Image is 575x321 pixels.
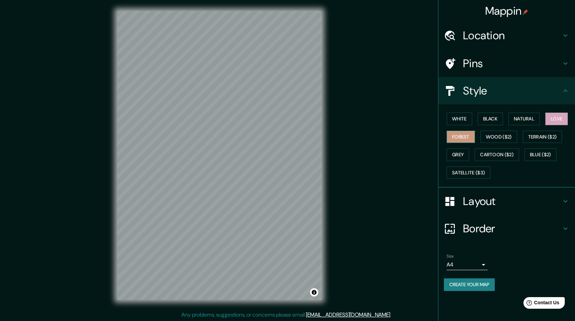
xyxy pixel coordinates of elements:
[480,131,517,143] button: Wood ($2)
[475,148,519,161] button: Cartoon ($2)
[392,311,394,319] div: .
[438,188,575,215] div: Layout
[478,113,503,125] button: Black
[545,113,568,125] button: Love
[447,113,472,125] button: White
[447,253,454,259] label: Size
[438,215,575,242] div: Border
[444,278,495,291] button: Create your map
[523,9,528,15] img: pin-icon.png
[181,311,391,319] p: Any problems, suggestions, or concerns please email .
[438,22,575,49] div: Location
[514,294,567,313] iframe: Help widget launcher
[523,131,562,143] button: Terrain ($2)
[447,148,469,161] button: Grey
[391,311,392,319] div: .
[306,311,390,318] a: [EMAIL_ADDRESS][DOMAIN_NAME]
[438,77,575,104] div: Style
[463,84,561,98] h4: Style
[447,131,475,143] button: Forest
[508,113,540,125] button: Natural
[310,288,318,296] button: Toggle attribution
[438,50,575,77] div: Pins
[463,57,561,70] h4: Pins
[485,4,529,18] h4: Mappin
[447,166,490,179] button: Satellite ($3)
[463,194,561,208] h4: Layout
[524,148,557,161] button: Blue ($2)
[463,222,561,235] h4: Border
[117,11,322,300] canvas: Map
[463,29,561,42] h4: Location
[447,259,488,270] div: A4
